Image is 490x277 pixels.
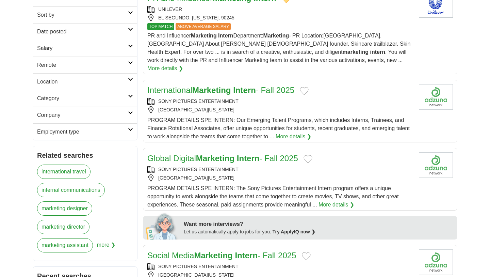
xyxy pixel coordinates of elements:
[147,166,413,173] div: SONY PICTURES ENTERTAINMENT
[37,61,128,69] h2: Remote
[37,201,92,216] a: marketing designer
[147,33,410,63] span: PR and Influencer Department: - PR Location:[GEOGRAPHIC_DATA], [GEOGRAPHIC_DATA] About [PERSON_NA...
[97,238,115,257] span: more ❯
[147,174,413,182] div: [GEOGRAPHIC_DATA][US_STATE]
[146,212,179,240] img: apply-iq-scientist.png
[147,106,413,113] div: [GEOGRAPHIC_DATA][US_STATE]
[33,23,137,40] a: Date posted
[147,263,413,270] div: SONY PICTURES ENTERTAINMENT
[37,238,93,252] a: marketing assistant
[419,152,453,178] img: Company logo
[343,49,369,55] strong: marketing
[37,94,128,103] h2: Category
[263,33,289,39] strong: Marketing
[37,44,128,52] h2: Salary
[147,185,399,207] span: PROGRAM DETAILS SPE INTERN: The Sony Pictures Entertainment Intern program offers a unique opport...
[37,128,128,136] h2: Employment type
[273,229,315,234] a: Try ApplyIQ now ❯
[33,6,137,23] a: Sort by
[196,154,234,163] strong: Marketing
[302,252,311,260] button: Add to favorite jobs
[237,154,260,163] strong: Intern
[276,133,311,141] a: More details ❯
[176,23,231,30] span: ABOVE AVERAGE SALARY
[37,78,128,86] h2: Location
[218,33,233,39] strong: Intern
[184,220,453,228] div: Want more interviews?
[147,64,183,73] a: More details ❯
[233,86,256,95] strong: Intern
[235,251,258,260] strong: Intern
[184,228,453,235] div: Let us automatically apply to jobs for you.
[33,123,137,140] a: Employment type
[194,251,232,260] strong: Marketing
[33,90,137,107] a: Category
[37,150,133,160] h2: Related searches
[147,98,413,105] div: SONY PICTURES ENTERTAINMENT
[419,249,453,275] img: Company logo
[37,11,128,19] h2: Sort by
[192,86,231,95] strong: Marketing
[37,220,89,234] a: marketing director
[37,165,91,179] a: international travel
[37,183,105,197] a: internal communications
[300,87,309,95] button: Add to favorite jobs
[33,40,137,57] a: Salary
[147,86,294,95] a: InternationalMarketing Intern- Fall 2025
[33,57,137,73] a: Remote
[147,154,298,163] a: Global DigitalMarketing Intern- Fall 2025
[370,49,385,55] strong: intern
[37,111,128,119] h2: Company
[304,155,312,163] button: Add to favorite jobs
[147,14,413,21] div: EL SEGUNDO, [US_STATE], 90245
[33,107,137,123] a: Company
[147,251,296,260] a: Social MediaMarketing Intern- Fall 2025
[318,201,354,209] a: More details ❯
[33,73,137,90] a: Location
[191,33,217,39] strong: Marketing
[147,23,174,30] span: TOP MATCH
[37,28,128,36] h2: Date posted
[147,117,410,139] span: PROGRAM DETAILS SPE INTERN: Our Emerging Talent Programs, which includes Interns, Trainees, and F...
[419,84,453,110] img: Company logo
[158,6,182,12] a: UNILEVER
